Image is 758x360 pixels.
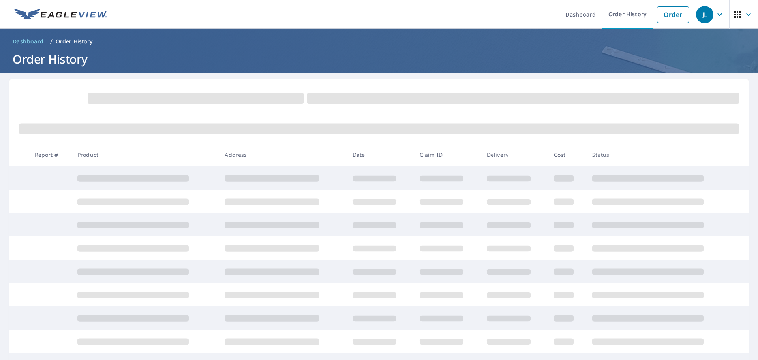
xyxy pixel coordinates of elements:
[413,143,480,166] th: Claim ID
[50,37,53,46] li: /
[71,143,218,166] th: Product
[28,143,71,166] th: Report #
[9,51,749,67] h1: Order History
[586,143,734,166] th: Status
[346,143,413,166] th: Date
[548,143,586,166] th: Cost
[14,9,107,21] img: EV Logo
[9,35,749,48] nav: breadcrumb
[13,38,44,45] span: Dashboard
[9,35,47,48] a: Dashboard
[218,143,346,166] th: Address
[696,6,713,23] div: JL
[56,38,93,45] p: Order History
[480,143,548,166] th: Delivery
[657,6,689,23] a: Order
